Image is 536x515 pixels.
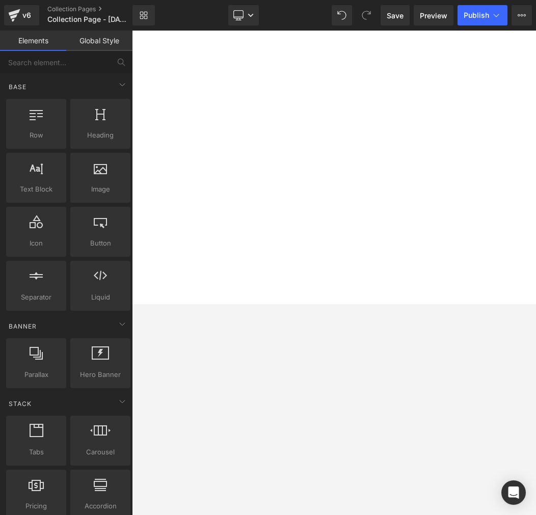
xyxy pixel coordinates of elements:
[47,15,130,23] span: Collection Page - [DATE] 12:38:30
[414,5,453,25] a: Preview
[9,238,63,249] span: Icon
[73,184,127,195] span: Image
[9,292,63,303] span: Separator
[73,501,127,511] span: Accordion
[458,5,507,25] button: Publish
[8,399,33,409] span: Stack
[8,321,38,331] span: Banner
[464,11,489,19] span: Publish
[73,447,127,457] span: Carousel
[47,5,149,13] a: Collection Pages
[73,292,127,303] span: Liquid
[356,5,377,25] button: Redo
[501,480,526,505] div: Open Intercom Messenger
[73,238,127,249] span: Button
[420,10,447,21] span: Preview
[9,447,63,457] span: Tabs
[387,10,404,21] span: Save
[73,130,127,141] span: Heading
[66,31,132,51] a: Global Style
[132,5,155,25] a: New Library
[9,184,63,195] span: Text Block
[4,5,39,25] a: v6
[8,82,28,92] span: Base
[512,5,532,25] button: More
[9,369,63,380] span: Parallax
[332,5,352,25] button: Undo
[9,501,63,511] span: Pricing
[20,9,33,22] div: v6
[9,130,63,141] span: Row
[73,369,127,380] span: Hero Banner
